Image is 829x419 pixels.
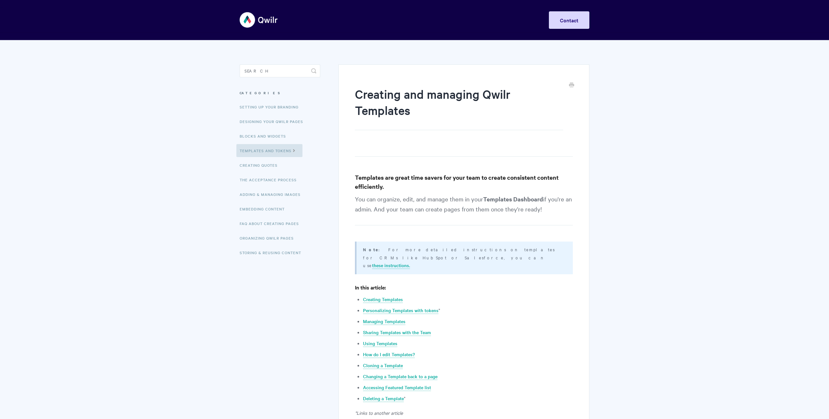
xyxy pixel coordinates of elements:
a: Managing Templates [363,318,405,325]
a: Setting up your Branding [240,100,303,113]
a: Templates and Tokens [236,144,302,157]
a: Changing a Template back to a page [363,373,437,380]
h3: Categories [240,87,320,99]
a: Cloning a Template [363,362,403,369]
a: Organizing Qwilr Pages [240,232,299,244]
a: Deleting a Template [363,395,404,402]
a: Sharing Templates with the Team [363,329,431,336]
a: Accessing Featured Template list [363,384,431,391]
h3: Templates are great time savers for your team to create consistent content efficiently. [355,173,573,191]
img: Qwilr Help Center [240,8,278,32]
a: Creating Templates [363,296,403,303]
input: Search [240,64,320,77]
a: Personalizing Templates with tokens [363,307,438,314]
a: Contact [549,11,589,29]
a: Storing & Reusing Content [240,246,306,259]
h1: Creating and managing Qwilr Templates [355,86,563,130]
a: Print this Article [569,82,574,89]
a: Using Templates [363,340,397,347]
a: Adding & Managing Images [240,188,305,201]
a: How do I edit Templates? [363,351,415,358]
strong: Templates Dashboard [483,195,543,203]
a: Designing Your Qwilr Pages [240,115,308,128]
strong: In this article: [355,284,386,291]
a: Blocks and Widgets [240,130,291,142]
a: The Acceptance Process [240,173,301,186]
a: Embedding Content [240,202,290,215]
a: these instructions. [372,262,410,269]
p: You can organize, edit, and manage them in your if you're an admin. And your team can create page... [355,194,573,225]
a: Creating Quotes [240,159,282,172]
p: : For more detailed instructions on templates for CRMs like HubSpot or Salesforce, you can use [363,245,565,269]
b: Note [363,246,379,253]
a: FAQ About Creating Pages [240,217,304,230]
em: *Links to another article [355,410,403,416]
